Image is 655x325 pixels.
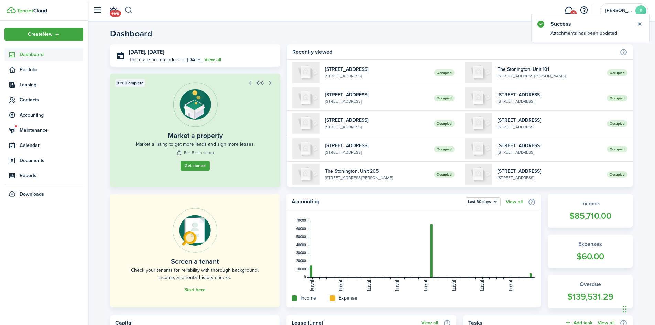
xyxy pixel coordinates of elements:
[4,169,83,182] a: Reports
[296,251,306,255] tspan: 30000
[124,4,133,16] button: Search
[465,164,492,185] img: 1st Floor
[434,95,455,101] span: Occupied
[129,56,203,63] p: There are no reminders for .
[605,8,633,13] span: Sam
[173,82,218,127] img: Listing
[339,280,343,291] tspan: [DATE]
[466,197,501,206] button: Last 30 days
[607,171,627,178] span: Occupied
[635,5,646,16] avatar-text: S
[424,280,428,291] tspan: [DATE]
[548,275,633,308] a: Overdue$139,531.29
[110,10,121,17] span: +99
[204,56,221,63] a: View all
[465,138,492,159] img: 1
[110,29,152,38] header-page-title: Dashboard
[292,62,320,83] img: A
[296,267,306,271] tspan: 10000
[498,98,602,105] widget-list-item-description: [STREET_ADDRESS]
[550,20,630,28] notify-title: Success
[176,150,214,156] widget-step-time: Est. 5 min setup
[532,30,649,42] notify-body: Attachments has been updated
[245,78,255,88] button: Prev step
[578,4,590,16] button: Open resource center
[452,280,456,291] tspan: [DATE]
[292,48,616,56] home-widget-title: Recently viewed
[607,95,627,101] span: Occupied
[136,141,255,148] widget-step-description: Market a listing to get more leads and sign more leases.
[607,146,627,152] span: Occupied
[555,199,626,208] widget-stats-title: Income
[304,275,306,279] tspan: 0
[506,199,523,205] a: View all
[325,149,429,155] widget-list-item-description: [STREET_ADDRESS]
[339,294,357,302] home-widget-title: Expense
[562,2,575,19] a: Messaging
[635,19,644,29] button: Close notify
[325,175,429,181] widget-list-item-description: [STREET_ADDRESS][PERSON_NAME]
[623,299,627,319] div: Drag
[20,81,83,88] span: Leasing
[292,197,462,206] home-widget-title: Accounting
[481,280,484,291] tspan: [DATE]
[292,87,320,108] img: 1st Floor
[296,243,306,247] tspan: 40000
[434,69,455,76] span: Occupied
[17,9,47,13] img: TenantCloud
[498,66,602,73] widget-list-item-title: The Stonington, Unit 101
[555,280,626,289] widget-stats-title: Overdue
[20,142,83,149] span: Calendar
[125,267,264,281] home-placeholder-description: Check your tenants for reliability with thorough background, income, and rental history checks.
[498,73,602,79] widget-list-item-description: [STREET_ADDRESS][PERSON_NAME]
[292,138,320,159] img: 1
[184,287,206,293] a: Start here
[465,87,492,108] img: 1
[20,127,83,134] span: Maintenance
[325,117,429,124] widget-list-item-title: [STREET_ADDRESS]
[265,78,275,88] button: Next step
[4,48,83,61] a: Dashboard
[498,149,602,155] widget-list-item-description: [STREET_ADDRESS]
[129,48,275,56] h3: [DATE], [DATE]
[20,172,83,179] span: Reports
[466,197,501,206] button: Open menu
[548,194,633,228] a: Income$85,710.00
[4,28,83,41] button: Open menu
[607,69,627,76] span: Occupied
[570,10,577,17] span: 1
[171,256,219,267] home-placeholder-title: Screen a tenant
[325,98,429,105] widget-list-item-description: [STREET_ADDRESS]
[555,240,626,248] widget-stats-title: Expenses
[107,2,120,19] a: Notifications
[498,142,602,149] widget-list-item-title: [STREET_ADDRESS]
[498,167,602,175] widget-list-item-title: [STREET_ADDRESS]
[434,120,455,127] span: Occupied
[607,120,627,127] span: Occupied
[20,66,83,73] span: Portfolio
[296,219,306,223] tspan: 70000
[498,175,602,181] widget-list-item-description: [STREET_ADDRESS]
[7,7,16,13] img: TenantCloud
[621,292,655,325] iframe: Chat Widget
[168,130,223,141] widget-step-title: Market a property
[187,56,201,63] b: [DATE]
[434,146,455,152] span: Occupied
[296,259,306,263] tspan: 20000
[396,280,400,291] tspan: [DATE]
[325,142,429,149] widget-list-item-title: [STREET_ADDRESS]
[117,80,144,86] span: 83% Complete
[555,290,626,303] widget-stats-count: $139,531.29
[20,191,44,198] span: Downloads
[509,280,513,291] tspan: [DATE]
[20,51,83,58] span: Dashboard
[311,280,315,291] tspan: [DATE]
[367,280,371,291] tspan: [DATE]
[257,79,264,87] span: 6/6
[173,208,217,253] img: Online payments
[325,124,429,130] widget-list-item-description: [STREET_ADDRESS]
[325,91,429,98] widget-list-item-title: [STREET_ADDRESS]
[465,62,492,83] img: 101
[498,117,602,124] widget-list-item-title: [STREET_ADDRESS]
[292,164,320,185] img: 205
